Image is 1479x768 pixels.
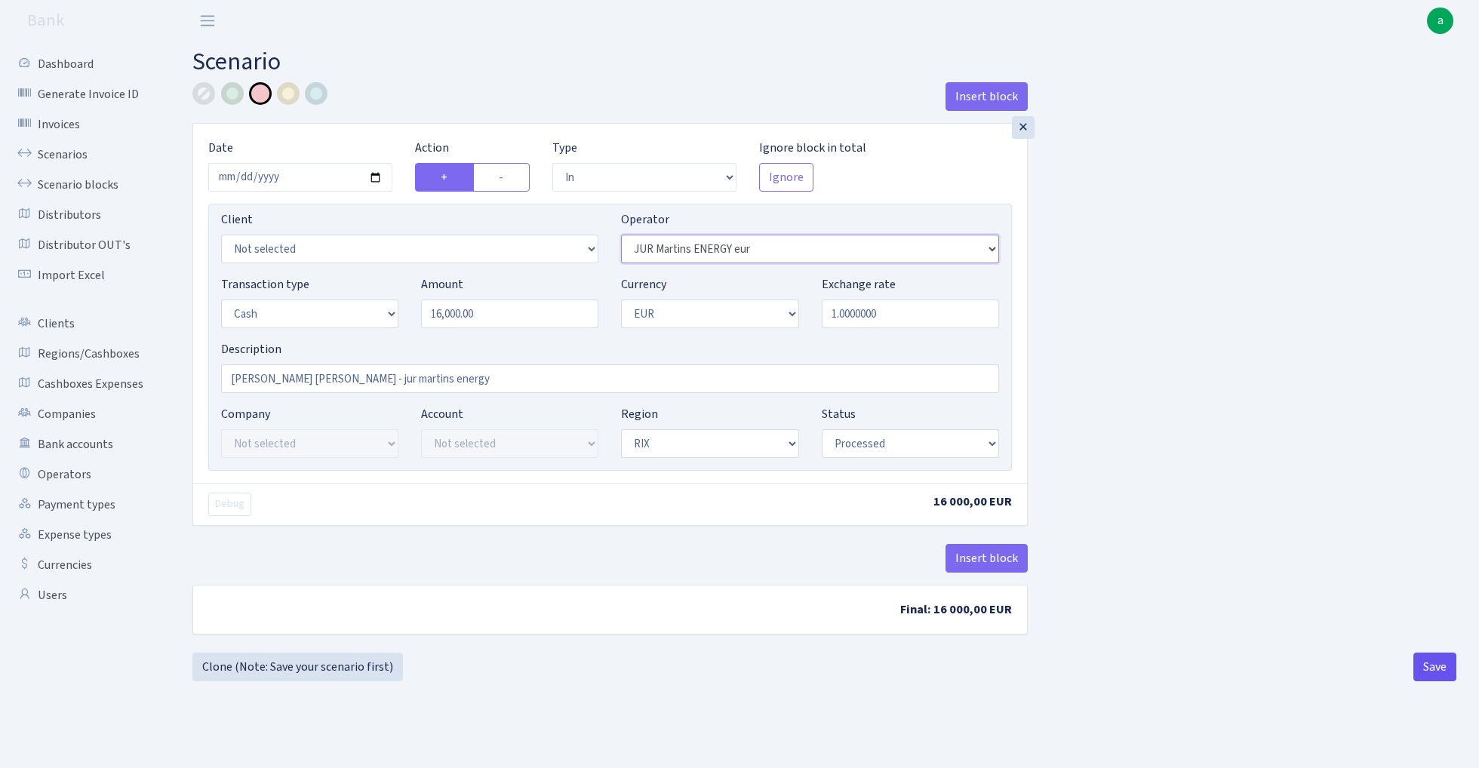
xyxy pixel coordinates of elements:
[8,550,158,580] a: Currencies
[1012,116,1035,139] div: ×
[822,405,856,423] label: Status
[8,459,158,490] a: Operators
[415,163,474,192] label: +
[1413,653,1456,681] button: Save
[946,544,1028,573] button: Insert block
[8,200,158,230] a: Distributors
[621,405,658,423] label: Region
[8,230,158,260] a: Distributor OUT's
[421,405,463,423] label: Account
[8,399,158,429] a: Companies
[552,139,577,157] label: Type
[8,369,158,399] a: Cashboxes Expenses
[621,210,669,229] label: Operator
[8,79,158,109] a: Generate Invoice ID
[415,139,449,157] label: Action
[8,140,158,170] a: Scenarios
[8,260,158,290] a: Import Excel
[8,429,158,459] a: Bank accounts
[8,520,158,550] a: Expense types
[8,580,158,610] a: Users
[933,493,1012,510] span: 16 000,00 EUR
[8,339,158,369] a: Regions/Cashboxes
[822,275,896,293] label: Exchange rate
[221,275,309,293] label: Transaction type
[8,49,158,79] a: Dashboard
[8,170,158,200] a: Scenario blocks
[8,309,158,339] a: Clients
[759,139,866,157] label: Ignore block in total
[946,82,1028,111] button: Insert block
[208,139,233,157] label: Date
[8,109,158,140] a: Invoices
[221,210,253,229] label: Client
[759,163,813,192] button: Ignore
[621,275,666,293] label: Currency
[221,405,270,423] label: Company
[900,601,1012,618] span: Final: 16 000,00 EUR
[473,163,530,192] label: -
[192,45,281,79] span: Scenario
[189,8,226,33] button: Toggle navigation
[1427,8,1453,34] a: a
[421,275,463,293] label: Amount
[8,490,158,520] a: Payment types
[192,653,403,681] a: Clone (Note: Save your scenario first)
[221,340,281,358] label: Description
[208,493,251,516] button: Debug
